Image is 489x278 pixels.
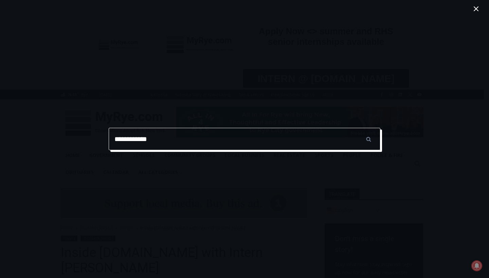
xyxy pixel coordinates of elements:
span: Open Tues. - Sun. [PHONE_NUMBER] [2,70,67,96]
a: Open Tues. - Sun. [PHONE_NUMBER] [0,68,68,84]
a: Intern @ [DOMAIN_NAME] [163,66,329,84]
div: Apply Now <> summer and RHS senior internships available [171,0,321,66]
div: "[PERSON_NAME]'s draw is the fine variety of pristine raw fish kept on hand" [70,42,96,81]
span: Intern @ [DOMAIN_NAME] [178,67,315,83]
